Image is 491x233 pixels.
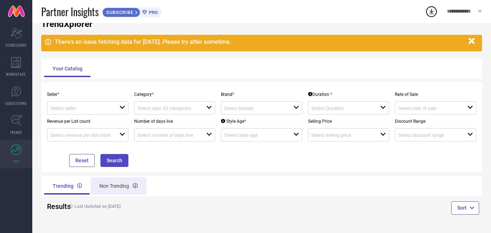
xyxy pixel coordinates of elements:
[5,101,27,106] span: SUGGESTIONS
[103,10,135,15] span: SUBSCRIBE
[41,4,99,19] span: Partner Insights
[451,201,479,214] button: Sort
[221,119,246,124] div: Style Age
[47,119,128,124] p: Revenue per List count
[55,38,465,45] div: There's an issue fetching data for [DATE]. Please try after sometime.
[13,159,20,164] span: FWD
[425,5,438,18] div: Open download list
[224,132,286,138] input: Select style age
[50,106,112,111] input: Select seller
[100,154,128,167] button: Search
[311,132,373,138] input: Select selling price
[44,177,91,195] div: Trending
[91,177,146,195] div: Non Trending
[50,132,112,138] input: Select revenue per list count
[221,92,302,97] p: Brand
[134,92,216,97] p: Category
[10,130,22,135] span: TRENDS
[308,119,390,124] p: Selling Price
[102,6,161,17] a: SUBSCRIBEPRO
[137,132,199,138] input: Select number of days live
[137,106,199,111] input: Select upto 10 categories
[398,106,460,111] input: Select rate of sale
[134,119,216,124] p: Number of days live
[6,42,27,48] span: SCORECARDS
[41,19,482,29] h1: TrendXplorer
[395,119,476,124] p: Discount Range
[47,202,59,211] h2: Results
[395,92,476,97] p: Rate of Sale
[147,10,158,15] span: PRO
[47,92,128,97] p: Seller
[224,106,286,111] input: Select brands
[69,154,95,167] button: Reset
[311,106,373,111] input: Select Duration
[65,204,238,209] h4: Last Updated on [DATE]
[44,60,91,77] div: Your Catalog
[308,92,332,97] div: Duration
[398,132,460,138] input: Select discount range
[6,71,26,77] span: WORKSPACE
